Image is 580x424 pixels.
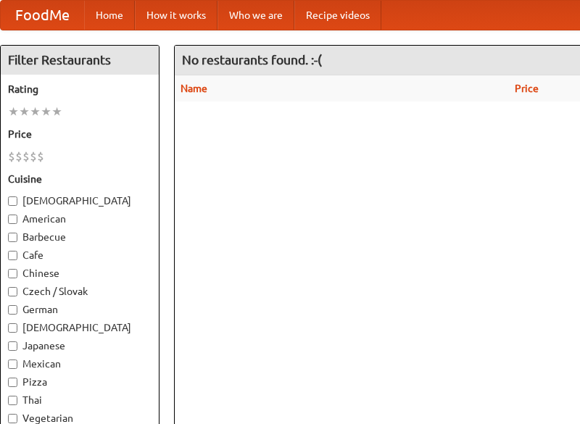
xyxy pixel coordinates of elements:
a: How it works [135,1,217,30]
li: $ [15,149,22,165]
label: Barbecue [8,230,152,244]
label: [DEMOGRAPHIC_DATA] [8,320,152,335]
a: FoodMe [1,1,84,30]
input: [DEMOGRAPHIC_DATA] [8,196,17,206]
label: Pizza [8,375,152,389]
input: Thai [8,396,17,405]
label: Cafe [8,248,152,262]
label: [DEMOGRAPHIC_DATA] [8,194,152,208]
li: ★ [8,104,19,120]
input: German [8,305,17,315]
h5: Cuisine [8,172,152,186]
input: Japanese [8,341,17,351]
input: Vegetarian [8,414,17,423]
input: Cafe [8,251,17,260]
li: $ [30,149,37,165]
h5: Rating [8,82,152,96]
li: ★ [19,104,30,120]
li: $ [8,149,15,165]
input: American [8,215,17,224]
label: Chinese [8,266,152,280]
a: Who we are [217,1,294,30]
a: Home [84,1,135,30]
label: German [8,302,152,317]
a: Recipe videos [294,1,381,30]
a: Name [181,83,207,94]
a: Price [515,83,539,94]
label: Thai [8,393,152,407]
label: American [8,212,152,226]
input: Barbecue [8,233,17,242]
label: Japanese [8,338,152,353]
label: Mexican [8,357,152,371]
li: $ [37,149,44,165]
input: Pizza [8,378,17,387]
input: Chinese [8,269,17,278]
li: ★ [41,104,51,120]
li: $ [22,149,30,165]
input: Czech / Slovak [8,287,17,296]
input: Mexican [8,359,17,369]
li: ★ [30,104,41,120]
h5: Price [8,127,152,141]
input: [DEMOGRAPHIC_DATA] [8,323,17,333]
li: ★ [51,104,62,120]
ng-pluralize: No restaurants found. :-( [182,53,322,67]
h4: Filter Restaurants [1,46,159,75]
label: Czech / Slovak [8,284,152,299]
